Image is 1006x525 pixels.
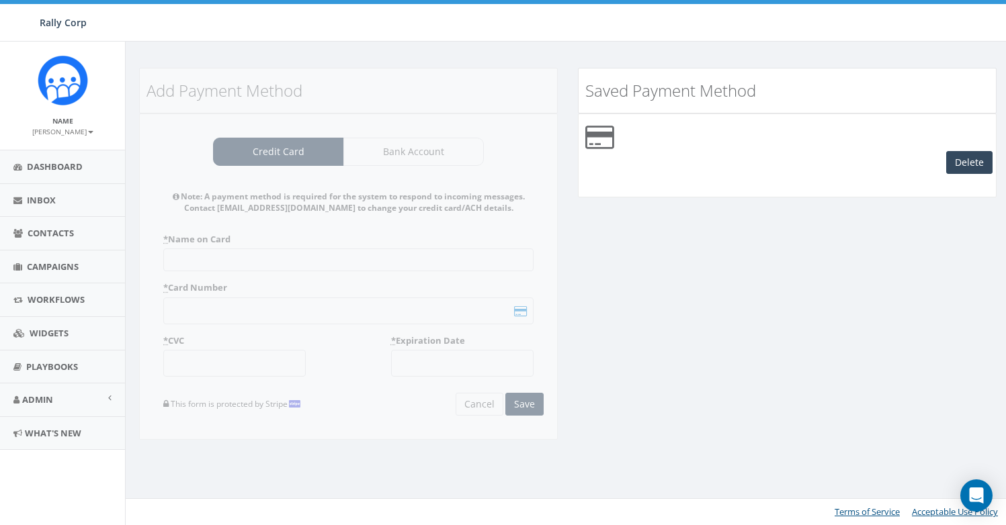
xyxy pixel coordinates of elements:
button: Delete [946,151,993,174]
h3: Saved Payment Method [585,82,989,99]
a: [PERSON_NAME] [32,125,93,137]
a: Terms of Service [835,506,900,518]
span: What's New [25,427,81,439]
img: Icon_1.png [38,55,88,105]
span: Admin [22,393,53,405]
span: Workflows [28,293,85,305]
small: [PERSON_NAME] [32,127,93,136]
span: Rally Corp [40,16,87,29]
span: Campaigns [27,260,79,273]
span: Contacts [28,227,74,239]
span: Inbox [27,194,56,206]
span: Playbooks [26,361,78,373]
span: Dashboard [27,160,83,173]
span: Widgets [30,327,69,339]
a: Acceptable Use Policy [912,506,998,518]
div: Open Intercom Messenger [960,479,993,512]
small: Name [52,116,73,126]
